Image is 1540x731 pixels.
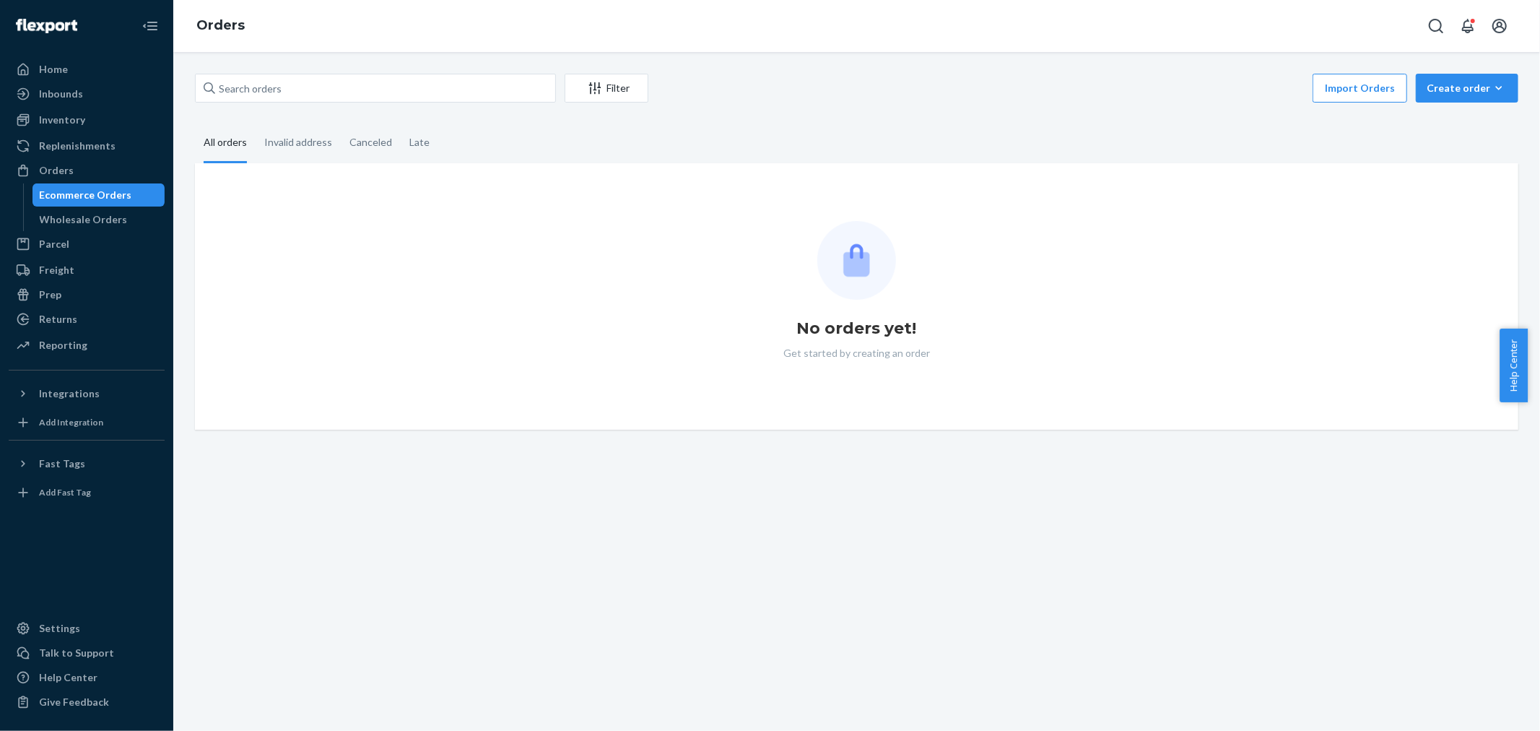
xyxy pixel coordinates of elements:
[9,382,165,405] button: Integrations
[9,159,165,182] a: Orders
[409,124,430,161] div: Late
[39,62,68,77] div: Home
[797,317,917,340] h1: No orders yet!
[1416,74,1518,103] button: Create order
[39,621,80,636] div: Settings
[9,617,165,640] a: Settings
[32,208,165,231] a: Wholesale Orders
[9,452,165,475] button: Fast Tags
[1313,74,1407,103] button: Import Orders
[196,17,245,33] a: Orders
[39,139,116,153] div: Replenishments
[40,212,128,227] div: Wholesale Orders
[1500,329,1528,402] button: Help Center
[39,646,114,660] div: Talk to Support
[39,457,85,471] div: Fast Tags
[9,666,165,689] a: Help Center
[39,287,61,302] div: Prep
[204,124,247,163] div: All orders
[349,124,392,161] div: Canceled
[783,346,930,360] p: Get started by creating an order
[9,334,165,357] a: Reporting
[1422,12,1450,40] button: Open Search Box
[9,58,165,81] a: Home
[1485,12,1514,40] button: Open account menu
[39,163,74,178] div: Orders
[39,416,103,428] div: Add Integration
[39,386,100,401] div: Integrations
[39,87,83,101] div: Inbounds
[1453,12,1482,40] button: Open notifications
[9,82,165,105] a: Inbounds
[39,338,87,352] div: Reporting
[9,233,165,256] a: Parcel
[39,486,91,498] div: Add Fast Tag
[9,283,165,306] a: Prep
[565,74,648,103] button: Filter
[39,695,109,709] div: Give Feedback
[264,124,332,161] div: Invalid address
[32,183,165,207] a: Ecommerce Orders
[9,134,165,157] a: Replenishments
[39,670,97,685] div: Help Center
[1427,81,1508,95] div: Create order
[9,691,165,714] button: Give Feedback
[9,481,165,504] a: Add Fast Tag
[565,81,648,95] div: Filter
[817,221,896,300] img: Empty list
[39,113,85,127] div: Inventory
[9,108,165,131] a: Inventory
[185,5,256,47] ol: breadcrumbs
[9,641,165,665] a: Talk to Support
[9,259,165,282] a: Freight
[9,308,165,331] a: Returns
[39,312,77,326] div: Returns
[136,12,165,40] button: Close Navigation
[9,411,165,434] a: Add Integration
[195,74,556,103] input: Search orders
[16,19,77,33] img: Flexport logo
[40,188,132,202] div: Ecommerce Orders
[39,237,69,251] div: Parcel
[39,263,74,277] div: Freight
